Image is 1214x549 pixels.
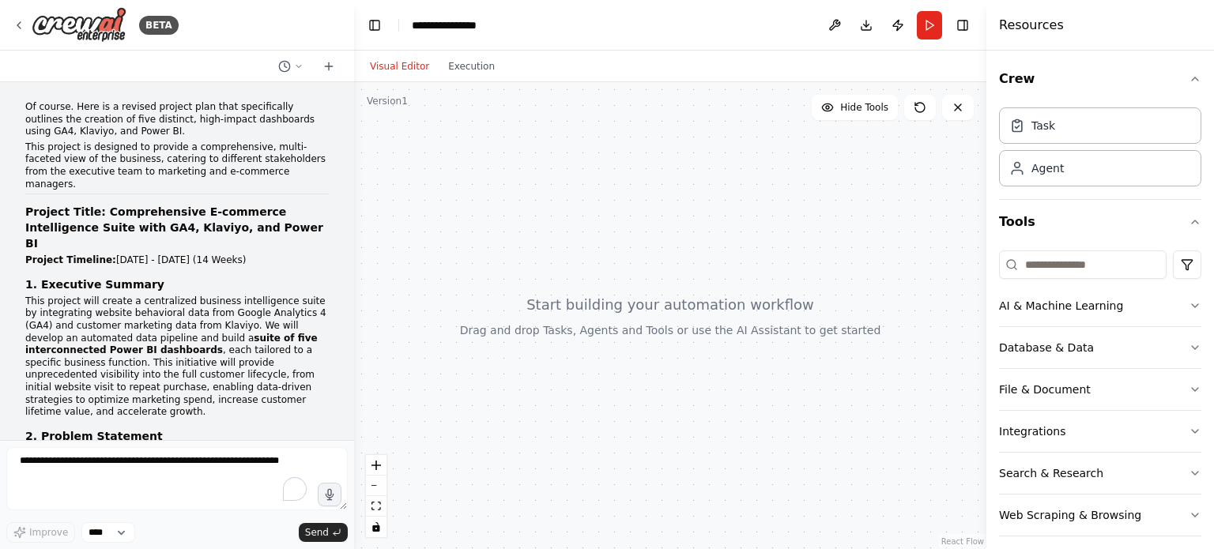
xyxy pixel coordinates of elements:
strong: 2. Problem Statement [25,430,163,442]
button: zoom in [366,455,386,476]
button: Tools [999,200,1201,244]
p: Of course. Here is a revised project plan that specifically outlines the creation of five distinc... [25,101,329,138]
button: Database & Data [999,327,1201,368]
button: Hide left sidebar [364,14,386,36]
span: Improve [29,526,68,539]
button: Hide right sidebar [952,14,974,36]
nav: breadcrumb [412,17,477,33]
div: Version 1 [367,95,408,107]
button: zoom out [366,476,386,496]
button: Visual Editor [360,57,439,76]
button: Click to speak your automation idea [318,483,341,506]
button: Switch to previous chat [272,57,310,76]
button: toggle interactivity [366,517,386,537]
strong: 1. Executive Summary [25,278,164,291]
strong: Project Title: Comprehensive E-commerce Intelligence Suite with GA4, Klaviyo, and Power BI [25,205,323,250]
img: Logo [32,7,126,43]
button: Search & Research [999,453,1201,494]
div: Task [1031,118,1055,133]
button: Start a new chat [316,57,341,76]
div: Crew [999,101,1201,199]
button: Improve [6,522,75,543]
button: Integrations [999,411,1201,452]
div: Agent [1031,160,1064,176]
button: Send [299,523,348,542]
button: Crew [999,57,1201,101]
p: This project will create a centralized business intelligence suite by integrating website behavio... [25,295,329,419]
button: File & Document [999,369,1201,410]
div: BETA [139,16,179,35]
span: Hide Tools [840,101,888,114]
textarea: To enrich screen reader interactions, please activate Accessibility in Grammarly extension settings [6,447,348,510]
strong: Project Timeline: [25,254,116,265]
p: This project is designed to provide a comprehensive, multi-faceted view of the business, catering... [25,141,329,190]
button: Web Scraping & Browsing [999,494,1201,536]
a: React Flow attribution [941,537,984,546]
span: Send [305,526,329,539]
p: [DATE] - [DATE] (14 Weeks) [25,254,329,267]
button: AI & Machine Learning [999,285,1201,326]
button: Execution [439,57,504,76]
strong: suite of five interconnected Power BI dashboards [25,333,318,356]
button: fit view [366,496,386,517]
h4: Resources [999,16,1064,35]
button: Hide Tools [812,95,898,120]
div: Tools [999,244,1201,549]
div: React Flow controls [366,455,386,537]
